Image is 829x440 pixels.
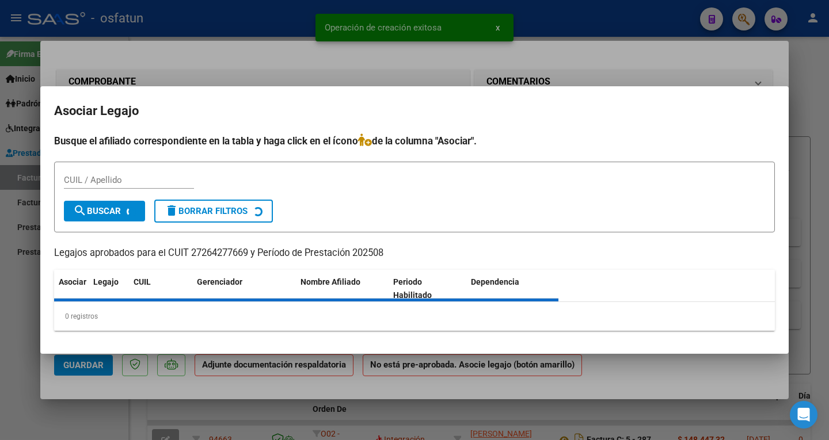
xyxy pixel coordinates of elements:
[790,401,817,428] div: Open Intercom Messenger
[59,277,86,286] span: Asociar
[93,277,119,286] span: Legajo
[129,270,192,308] datatable-header-cell: CUIL
[301,277,360,286] span: Nombre Afiliado
[54,133,775,148] h4: Busque el afiliado correspondiente en la tabla y haga click en el ícono de la columna "Asociar".
[54,246,775,261] p: Legajos aprobados para el CUIT 27264277669 y Período de Prestación 202508
[389,270,466,308] datatable-header-cell: Periodo Habilitado
[393,277,432,300] span: Periodo Habilitado
[89,270,129,308] datatable-header-cell: Legajo
[197,277,242,286] span: Gerenciador
[64,201,145,221] button: Buscar
[296,270,389,308] datatable-header-cell: Nombre Afiliado
[192,270,296,308] datatable-header-cell: Gerenciador
[54,270,89,308] datatable-header-cell: Asociar
[134,277,151,286] span: CUIL
[165,206,248,216] span: Borrar Filtros
[471,277,519,286] span: Dependencia
[73,206,121,216] span: Buscar
[73,204,87,217] mat-icon: search
[54,302,775,331] div: 0 registros
[165,204,178,217] mat-icon: delete
[154,200,273,223] button: Borrar Filtros
[466,270,559,308] datatable-header-cell: Dependencia
[54,100,775,122] h2: Asociar Legajo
